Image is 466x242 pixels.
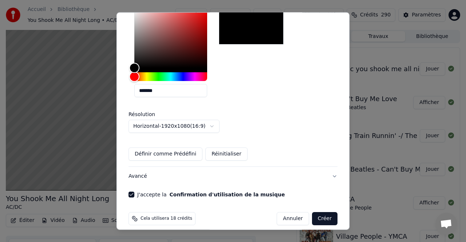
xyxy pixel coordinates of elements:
[129,147,202,161] button: Définir comme Prédéfini
[134,72,207,81] div: Hue
[277,212,309,225] button: Annuler
[134,8,207,68] div: Color
[141,216,192,222] span: Cela utilisera 18 crédits
[137,192,285,197] label: J'accepte la
[129,112,201,117] label: Résolution
[129,167,337,186] button: Avancé
[169,192,285,197] button: J'accepte la
[312,212,337,225] button: Créer
[205,147,248,161] button: Réinitialiser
